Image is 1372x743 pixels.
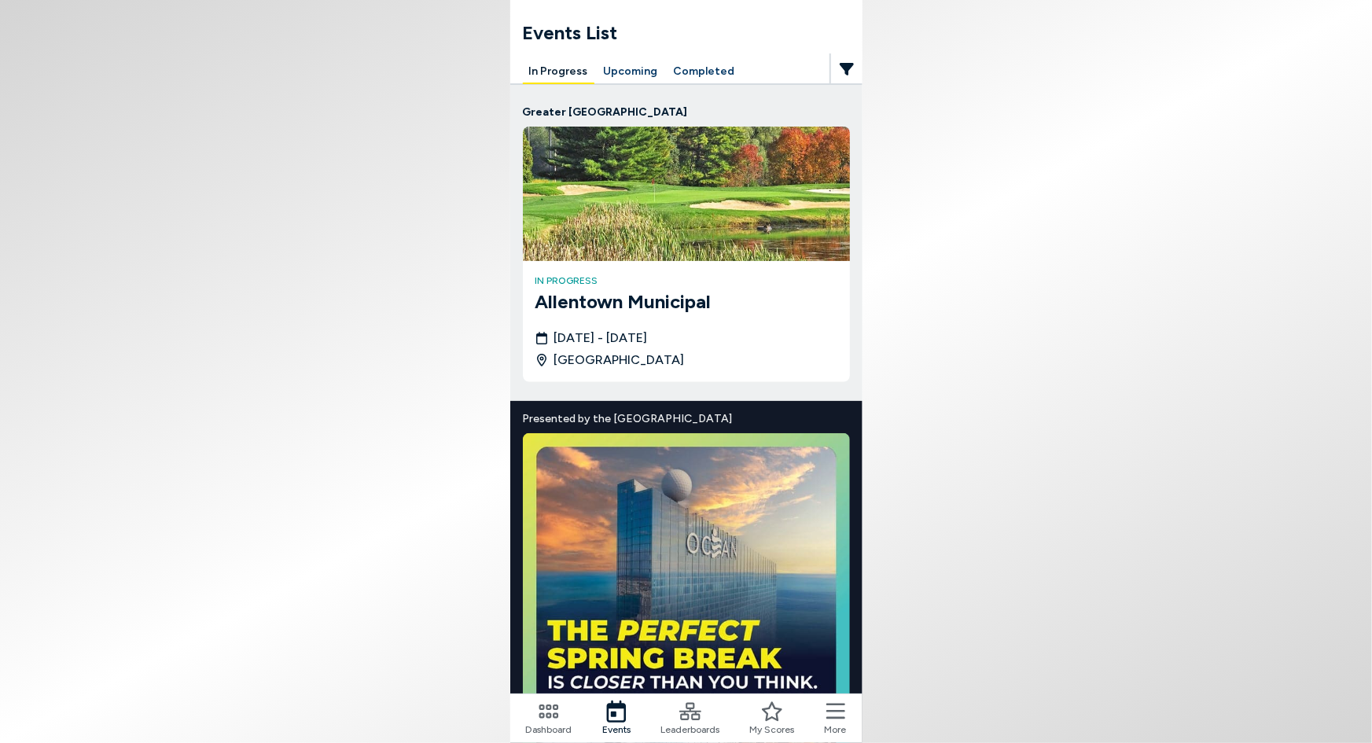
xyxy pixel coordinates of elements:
[526,701,572,737] a: Dashboard
[523,127,850,261] img: Allentown Municipal
[660,723,719,737] span: Leaderboards
[523,127,850,382] a: Allentown Municipalin progressAllentown Municipal[DATE] - [DATE][GEOGRAPHIC_DATA]
[510,60,863,84] div: Manage your account
[749,723,794,737] span: My Scores
[526,723,572,737] span: Dashboard
[535,274,837,288] h4: in progress
[523,104,850,120] p: Greater [GEOGRAPHIC_DATA]
[523,410,850,427] span: Presented by the [GEOGRAPHIC_DATA]
[749,701,794,737] a: My Scores
[602,723,631,737] span: Events
[668,60,741,84] button: Completed
[523,60,594,84] button: In Progress
[523,19,863,47] h1: Events List
[535,288,837,316] h3: Allentown Municipal
[554,351,685,370] span: [GEOGRAPHIC_DATA]
[602,701,631,737] a: Events
[825,723,847,737] span: More
[554,329,648,348] span: [DATE] - [DATE]
[825,701,847,737] button: More
[598,60,664,84] button: Upcoming
[660,701,719,737] a: Leaderboards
